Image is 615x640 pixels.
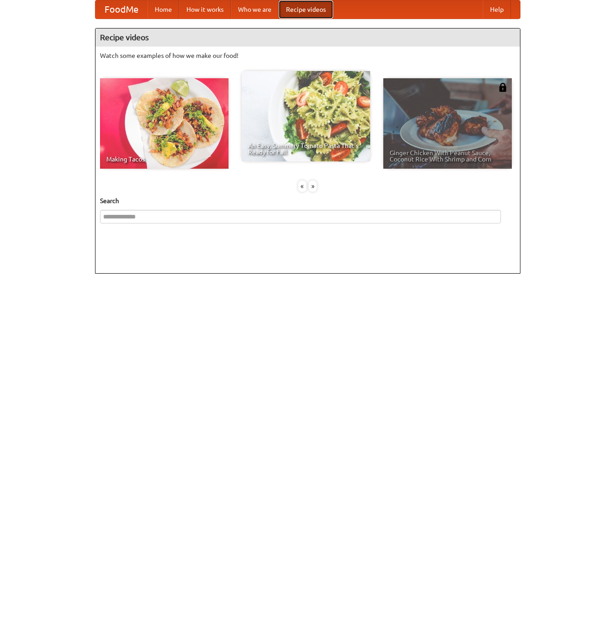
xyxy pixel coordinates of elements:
h4: Recipe videos [95,28,520,47]
a: An Easy, Summery Tomato Pasta That's Ready for Fall [242,71,370,161]
a: Home [148,0,179,19]
a: Who we are [231,0,279,19]
span: An Easy, Summery Tomato Pasta That's Ready for Fall [248,142,364,155]
a: Making Tacos [100,78,229,169]
div: » [309,180,317,192]
h5: Search [100,196,515,205]
span: Making Tacos [106,156,222,162]
a: How it works [179,0,231,19]
a: FoodMe [95,0,148,19]
a: Help [483,0,511,19]
a: Recipe videos [279,0,333,19]
div: « [298,180,306,192]
img: 483408.png [498,83,507,92]
p: Watch some examples of how we make our food! [100,51,515,60]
